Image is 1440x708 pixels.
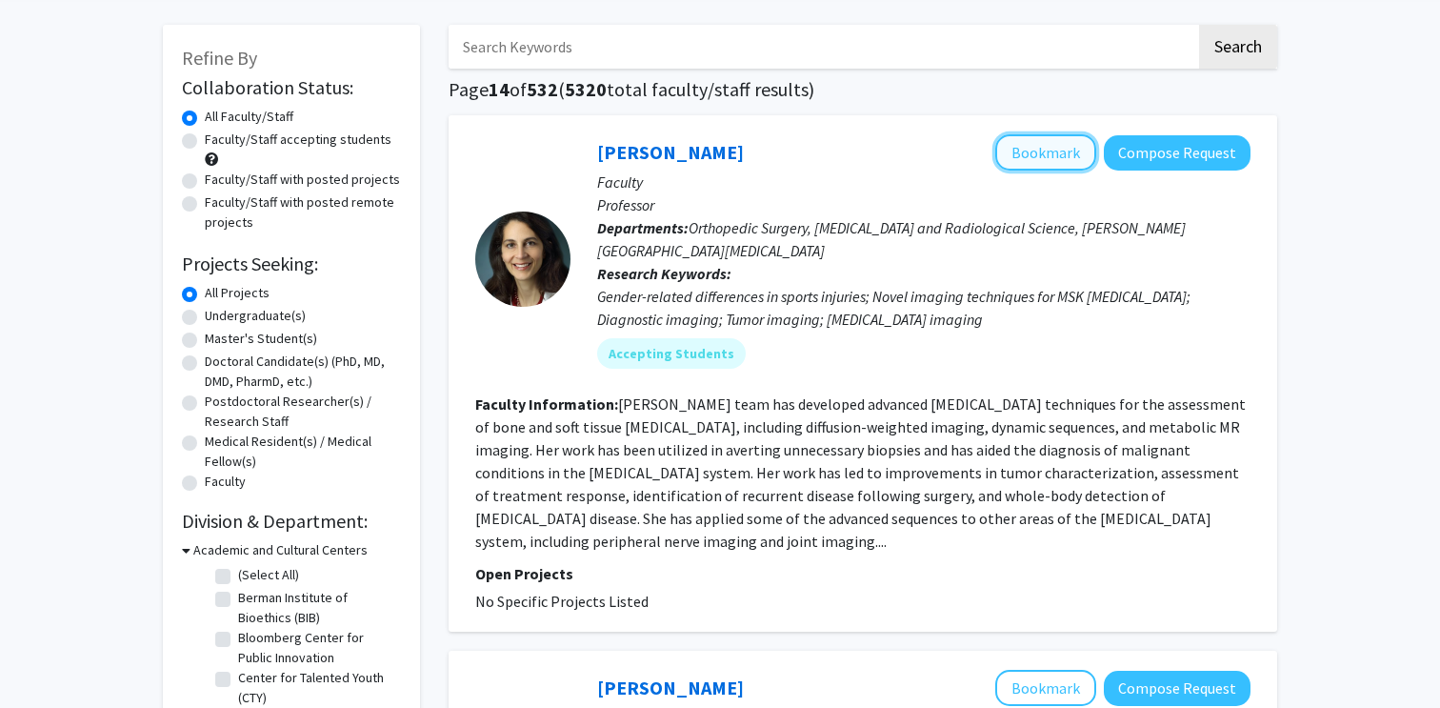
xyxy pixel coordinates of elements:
[995,134,1096,171] button: Add Laura Fayad to Bookmarks
[238,668,396,708] label: Center for Talented Youth (CTY)
[475,394,1246,551] fg-read-more: [PERSON_NAME] team has developed advanced [MEDICAL_DATA] techniques for the assessment of bone an...
[527,77,558,101] span: 532
[205,352,401,392] label: Doctoral Candidate(s) (PhD, MD, DMD, PharmD, etc.)
[597,171,1250,193] p: Faculty
[995,670,1096,706] button: Add Eric Kossoff to Bookmarks
[597,676,744,699] a: [PERSON_NAME]
[182,510,401,533] h2: Division & Department:
[205,283,270,303] label: All Projects
[205,392,401,432] label: Postdoctoral Researcher(s) / Research Staff
[597,264,731,283] b: Research Keywords:
[205,170,400,190] label: Faculty/Staff with posted projects
[205,306,306,326] label: Undergraduate(s)
[182,76,401,99] h2: Collaboration Status:
[597,193,1250,216] p: Professor
[193,540,368,560] h3: Academic and Cultural Centers
[597,338,746,369] mat-chip: Accepting Students
[205,107,293,127] label: All Faculty/Staff
[205,329,317,349] label: Master's Student(s)
[475,592,649,611] span: No Specific Projects Listed
[449,25,1196,69] input: Search Keywords
[565,77,607,101] span: 5320
[238,588,396,628] label: Berman Institute of Bioethics (BIB)
[1104,671,1250,706] button: Compose Request to Eric Kossoff
[238,628,396,668] label: Bloomberg Center for Public Innovation
[14,622,81,694] iframe: Chat
[597,218,689,237] b: Departments:
[1199,25,1277,69] button: Search
[1104,135,1250,171] button: Compose Request to Laura Fayad
[182,46,257,70] span: Refine By
[205,472,246,492] label: Faculty
[205,130,391,150] label: Faculty/Staff accepting students
[489,77,510,101] span: 14
[205,192,401,233] label: Faculty/Staff with posted remote projects
[449,78,1277,101] h1: Page of ( total faculty/staff results)
[205,432,401,472] label: Medical Resident(s) / Medical Fellow(s)
[597,218,1186,260] span: Orthopedic Surgery, [MEDICAL_DATA] and Radiological Science, [PERSON_NAME][GEOGRAPHIC_DATA][MEDIC...
[238,565,299,585] label: (Select All)
[475,562,1250,585] p: Open Projects
[475,394,618,414] b: Faculty Information:
[597,285,1250,331] div: Gender-related differences in sports injuries; Novel imaging techniques for MSK [MEDICAL_DATA]; D...
[182,253,401,275] h2: Projects Seeking:
[597,140,744,164] a: [PERSON_NAME]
